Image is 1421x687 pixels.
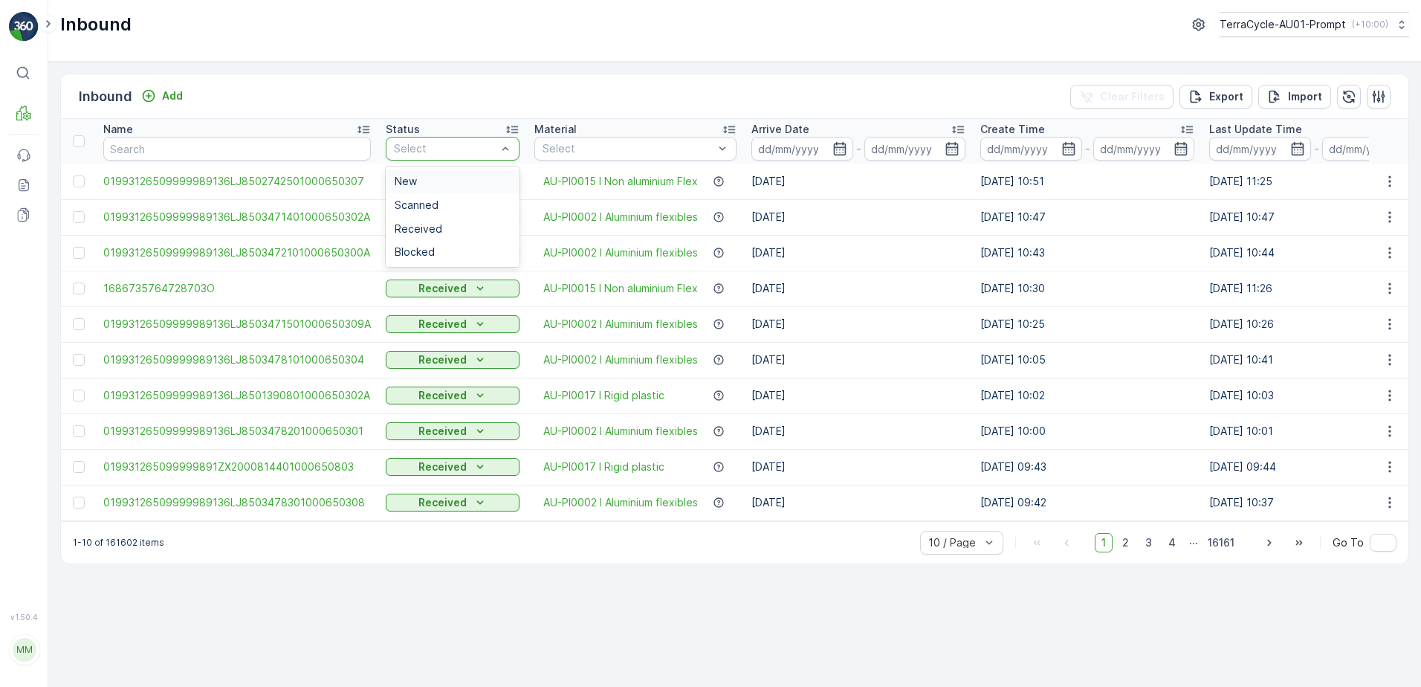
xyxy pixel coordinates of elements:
p: Status [386,122,420,137]
button: Import [1258,85,1331,109]
button: Add [135,87,189,105]
span: v 1.50.4 [9,613,39,622]
a: 01993126509999989136LJ8502742501000650307 [103,174,371,189]
div: Toggle Row Selected [73,461,85,473]
button: TerraCycle-AU01-Prompt(+10:00) [1220,12,1409,37]
p: Import [1288,89,1322,104]
p: - [1085,140,1090,158]
button: Clear Filters [1070,85,1174,109]
p: 1-10 of 161602 items [73,537,164,549]
button: Received [386,315,519,333]
td: [DATE] 10:05 [973,342,1202,378]
input: dd/mm/yyyy [980,137,1082,161]
span: 3 [1139,533,1159,552]
p: ( +10:00 ) [1352,19,1388,30]
td: [DATE] 09:42 [973,485,1202,520]
p: - [1314,140,1319,158]
a: 01993126509999989136LJ8503478101000650304 [103,352,371,367]
div: Toggle Row Selected [73,247,85,259]
p: FD AB Biotek [DATE] Pallet 1 [626,13,793,30]
td: [DATE] 10:51 [973,164,1202,199]
a: AU-PI0002 I Aluminium flexibles [543,210,698,225]
td: [DATE] [744,271,973,306]
a: 01993126509999989136LJ8503471401000650302A [103,210,371,225]
a: AU-PI0015 I Non aluminium Flex [543,174,698,189]
p: Create Time [980,122,1045,137]
p: Inbound [79,86,132,107]
p: Select [543,141,713,156]
td: [DATE] [744,413,973,449]
p: Material [534,122,577,137]
span: Tare Weight : [13,317,83,330]
input: dd/mm/yyyy [1093,137,1195,161]
button: Received [386,351,519,369]
p: Received [418,495,467,510]
span: 01993126509999989136LJ8503478301000650308 [103,495,371,510]
p: Received [418,352,467,367]
div: Toggle Row Selected [73,318,85,330]
a: 1686735764728703O [103,281,371,296]
span: AU-PI0022 I Yeast Bags [63,367,187,379]
p: Clear Filters [1100,89,1165,104]
span: AU-PI0002 I Aluminium flexibles [543,245,698,260]
a: 019931265099999891ZX2000814401000650803 [103,459,371,474]
span: Total Weight : [13,268,87,281]
span: FD AB Biotek [DATE] Pallet 1 [49,244,194,257]
span: Go To [1333,535,1364,550]
span: 4 [1162,533,1182,552]
p: Name [103,122,133,137]
a: AU-PI0015 I Non aluminium Flex [543,281,698,296]
span: 01993126509999989136LJ8501390801000650302A [103,388,371,403]
p: ... [1189,533,1198,552]
span: Received [395,223,442,235]
td: [DATE] [744,485,973,520]
span: Material : [13,367,63,379]
button: Received [386,422,519,440]
div: Toggle Row Selected [73,211,85,223]
a: AU-PI0002 I Aluminium flexibles [543,317,698,332]
img: logo [9,12,39,42]
td: [DATE] [744,449,973,485]
span: Net Weight : [13,293,78,306]
td: [DATE] 10:47 [973,199,1202,235]
p: Add [162,88,183,103]
p: TerraCycle-AU01-Prompt [1220,17,1346,32]
span: Blocked [395,246,435,258]
a: AU-PI0002 I Aluminium flexibles [543,424,698,439]
td: [DATE] [744,378,973,413]
button: Received [386,387,519,404]
span: New [395,175,417,187]
p: - [856,140,861,158]
p: Received [418,424,467,439]
a: AU-PI0002 I Aluminium flexibles [543,495,698,510]
input: Search [103,137,371,161]
a: 01993126509999989136LJ8503478201000650301 [103,424,371,439]
a: AU-PI0002 I Aluminium flexibles [543,352,698,367]
td: [DATE] [744,199,973,235]
div: Toggle Row Selected [73,497,85,509]
a: 01993126509999989136LJ8503471501000650309A [103,317,371,332]
div: Toggle Row Selected [73,175,85,187]
button: Received [386,280,519,297]
span: - [83,317,88,330]
div: Toggle Row Selected [73,354,85,366]
td: [DATE] 10:00 [973,413,1202,449]
a: AU-PI0017 I Rigid plastic [543,459,664,474]
span: - [87,268,92,281]
a: AU-PI0017 I Rigid plastic [543,388,664,403]
input: dd/mm/yyyy [751,137,853,161]
p: Received [418,459,467,474]
div: Toggle Row Selected [73,390,85,401]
